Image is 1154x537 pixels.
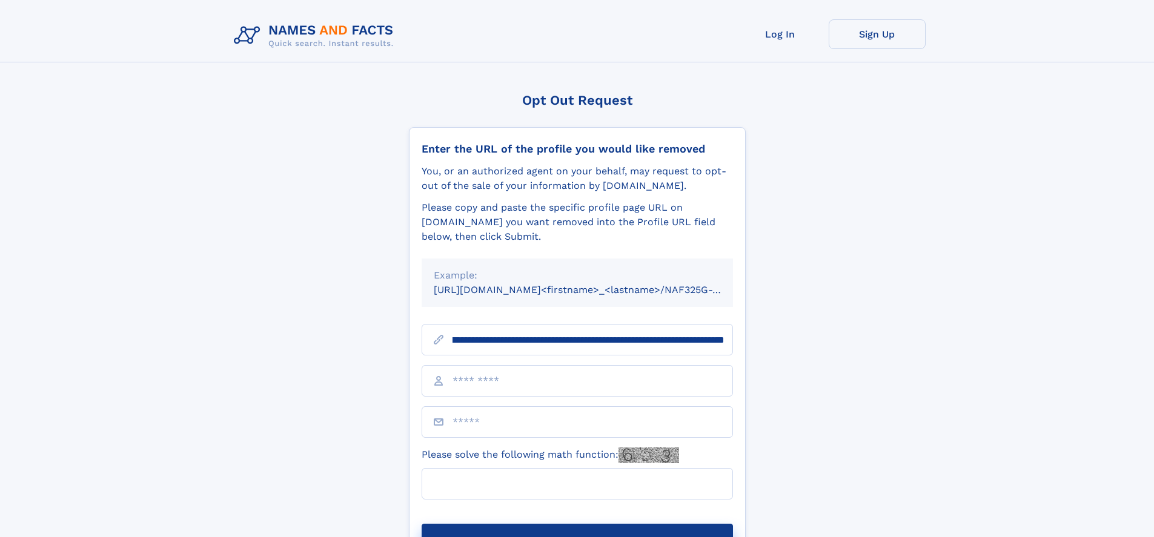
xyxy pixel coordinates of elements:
[829,19,926,49] a: Sign Up
[409,93,746,108] div: Opt Out Request
[229,19,403,52] img: Logo Names and Facts
[434,268,721,283] div: Example:
[732,19,829,49] a: Log In
[434,284,756,295] small: [URL][DOMAIN_NAME]<firstname>_<lastname>/NAF325G-xxxxxxxx
[422,447,679,463] label: Please solve the following math function:
[422,142,733,156] div: Enter the URL of the profile you would like removed
[422,200,733,244] div: Please copy and paste the specific profile page URL on [DOMAIN_NAME] you want removed into the Pr...
[422,164,733,193] div: You, or an authorized agent on your behalf, may request to opt-out of the sale of your informatio...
